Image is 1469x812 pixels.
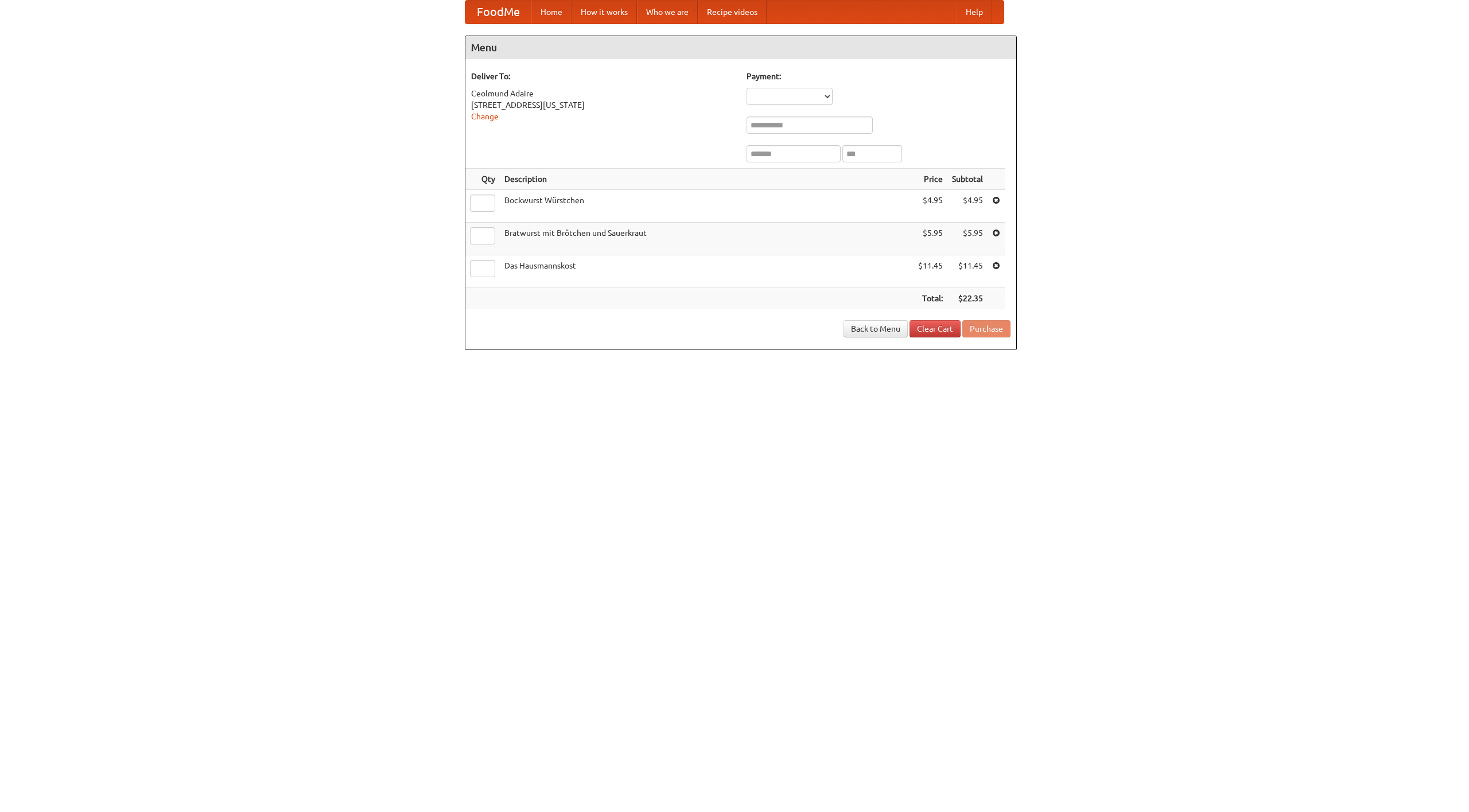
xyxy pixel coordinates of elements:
[572,1,637,24] a: How it works
[471,112,499,121] a: Change
[914,169,947,190] th: Price
[914,190,947,223] td: $4.95
[914,223,947,255] td: $5.95
[500,255,914,288] td: Das Hausmannskost
[471,88,735,99] div: Ceolmund Adaire
[531,1,572,24] a: Home
[471,99,735,111] div: [STREET_ADDRESS][US_STATE]
[500,190,914,223] td: Bockwurst Würstchen
[500,223,914,255] td: Bratwurst mit Brötchen und Sauerkraut
[637,1,698,24] a: Who we are
[698,1,767,24] a: Recipe videos
[747,71,1011,82] h5: Payment:
[465,169,500,190] th: Qty
[947,169,988,190] th: Subtotal
[957,1,992,24] a: Help
[465,1,531,24] a: FoodMe
[844,320,908,337] a: Back to Menu
[947,255,988,288] td: $11.45
[947,288,988,309] th: $22.35
[947,223,988,255] td: $5.95
[962,320,1011,337] button: Purchase
[500,169,914,190] th: Description
[471,71,735,82] h5: Deliver To:
[910,320,961,337] a: Clear Cart
[914,255,947,288] td: $11.45
[465,36,1016,59] h4: Menu
[914,288,947,309] th: Total:
[947,190,988,223] td: $4.95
